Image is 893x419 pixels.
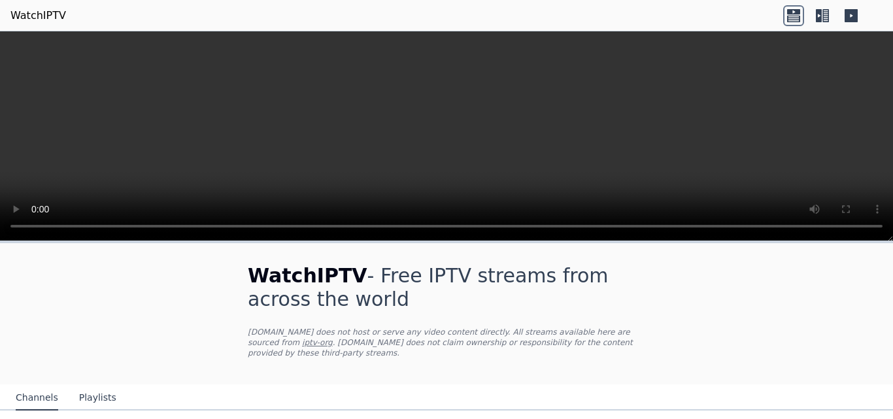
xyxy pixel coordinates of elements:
button: Channels [16,386,58,411]
button: Playlists [79,386,116,411]
h1: - Free IPTV streams from across the world [248,264,645,311]
span: WatchIPTV [248,264,367,287]
a: iptv-org [302,338,333,347]
p: [DOMAIN_NAME] does not host or serve any video content directly. All streams available here are s... [248,327,645,358]
a: WatchIPTV [10,8,66,24]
